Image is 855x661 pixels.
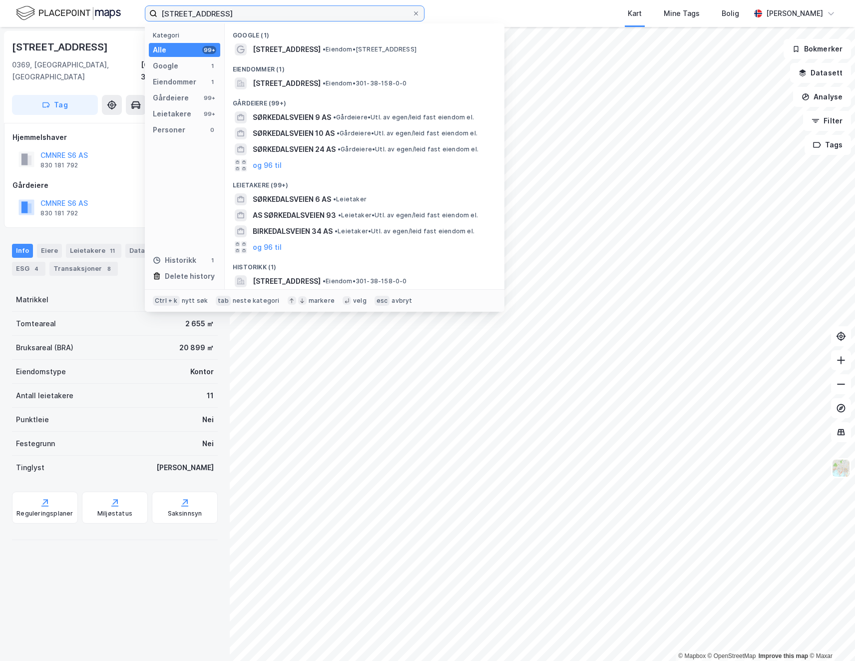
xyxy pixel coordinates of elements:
div: [STREET_ADDRESS] [12,39,110,55]
span: SØRKEDALSVEIEN 24 AS [253,143,336,155]
div: Transaksjoner [49,262,118,276]
div: 1 [208,78,216,86]
div: Eiendomstype [16,366,66,378]
div: Ctrl + k [153,296,180,306]
div: Delete history [165,270,215,282]
div: Mine Tags [664,7,700,19]
div: Datasett [125,244,175,258]
button: Tag [12,95,98,115]
div: velg [353,297,367,305]
div: Kontor [190,366,214,378]
div: 1 [208,256,216,264]
a: Improve this map [759,653,808,660]
div: 830 181 792 [40,209,78,217]
div: 0369, [GEOGRAPHIC_DATA], [GEOGRAPHIC_DATA] [12,59,141,83]
div: Kontrollprogram for chat [805,613,855,661]
div: Antall leietakere [16,390,73,402]
button: Analyse [793,87,851,107]
a: OpenStreetMap [708,653,756,660]
div: Alle [153,44,166,56]
div: Gårdeiere (99+) [225,91,504,109]
span: Eiendom • 301-38-158-0-0 [323,277,407,285]
span: Gårdeiere • Utl. av egen/leid fast eiendom el. [338,145,478,153]
span: Leietaker • Utl. av egen/leid fast eiendom el. [338,211,478,219]
span: • [323,277,326,285]
button: Filter [803,111,851,131]
div: [PERSON_NAME] [766,7,823,19]
div: [PERSON_NAME] [156,462,214,474]
span: Leietaker • Utl. av egen/leid fast eiendom el. [335,227,474,235]
div: 20 899 ㎡ [179,342,214,354]
div: Nei [202,414,214,426]
span: • [333,195,336,203]
span: • [337,129,340,137]
div: ESG [12,262,45,276]
div: 4 [31,264,41,274]
input: Søk på adresse, matrikkel, gårdeiere, leietakere eller personer [157,6,412,21]
div: Saksinnsyn [168,510,202,518]
div: nytt søk [182,297,208,305]
button: og 96 til [253,241,282,253]
span: [STREET_ADDRESS] [253,275,321,287]
div: 11 [207,390,214,402]
div: Eiendommer (1) [225,57,504,75]
div: Hjemmelshaver [12,131,217,143]
span: Leietaker [333,195,367,203]
div: Leietakere [66,244,121,258]
span: SØRKEDALSVEIEN 6 AS [253,193,331,205]
img: logo.f888ab2527a4732fd821a326f86c7f29.svg [16,4,121,22]
img: Z [832,459,851,478]
div: Kategori [153,31,220,39]
div: 0 [208,126,216,134]
div: markere [309,297,335,305]
div: Eiendommer [153,76,196,88]
div: Historikk (1) [225,255,504,273]
span: • [338,145,341,153]
button: og 96 til [253,159,282,171]
div: Punktleie [16,414,49,426]
div: esc [375,296,390,306]
div: Leietakere [153,108,191,120]
div: Info [12,244,33,258]
span: SØRKEDALSVEIEN 10 AS [253,127,335,139]
span: • [338,211,341,219]
div: 99+ [202,46,216,54]
span: Gårdeiere • Utl. av egen/leid fast eiendom el. [337,129,477,137]
div: Tomteareal [16,318,56,330]
div: 830 181 792 [40,161,78,169]
div: 99+ [202,94,216,102]
div: [GEOGRAPHIC_DATA], 38/158 [141,59,218,83]
div: Nei [202,438,214,450]
div: 99+ [202,110,216,118]
iframe: Chat Widget [805,613,855,661]
span: BIRKEDALSVEIEN 34 AS [253,225,333,237]
div: tab [216,296,231,306]
div: Gårdeiere [12,179,217,191]
div: Reguleringsplaner [16,510,73,518]
div: 1 [208,62,216,70]
div: Kart [628,7,642,19]
span: • [323,45,326,53]
div: Festegrunn [16,438,55,450]
div: Bolig [722,7,739,19]
span: [STREET_ADDRESS] [253,43,321,55]
div: Eiere [37,244,62,258]
div: Personer [153,124,185,136]
button: Tags [805,135,851,155]
a: Mapbox [678,653,706,660]
div: 2 655 ㎡ [185,318,214,330]
div: Historikk [153,254,196,266]
div: Matrikkel [16,294,48,306]
span: Eiendom • 301-38-158-0-0 [323,79,407,87]
div: Leietakere (99+) [225,173,504,191]
span: SØRKEDALSVEIEN 9 AS [253,111,331,123]
span: • [335,227,338,235]
div: Google [153,60,178,72]
span: [STREET_ADDRESS] [253,77,321,89]
button: Datasett [790,63,851,83]
div: Gårdeiere [153,92,189,104]
div: Tinglyst [16,462,44,474]
div: Google (1) [225,23,504,41]
div: Bruksareal (BRA) [16,342,73,354]
span: Eiendom • [STREET_ADDRESS] [323,45,417,53]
